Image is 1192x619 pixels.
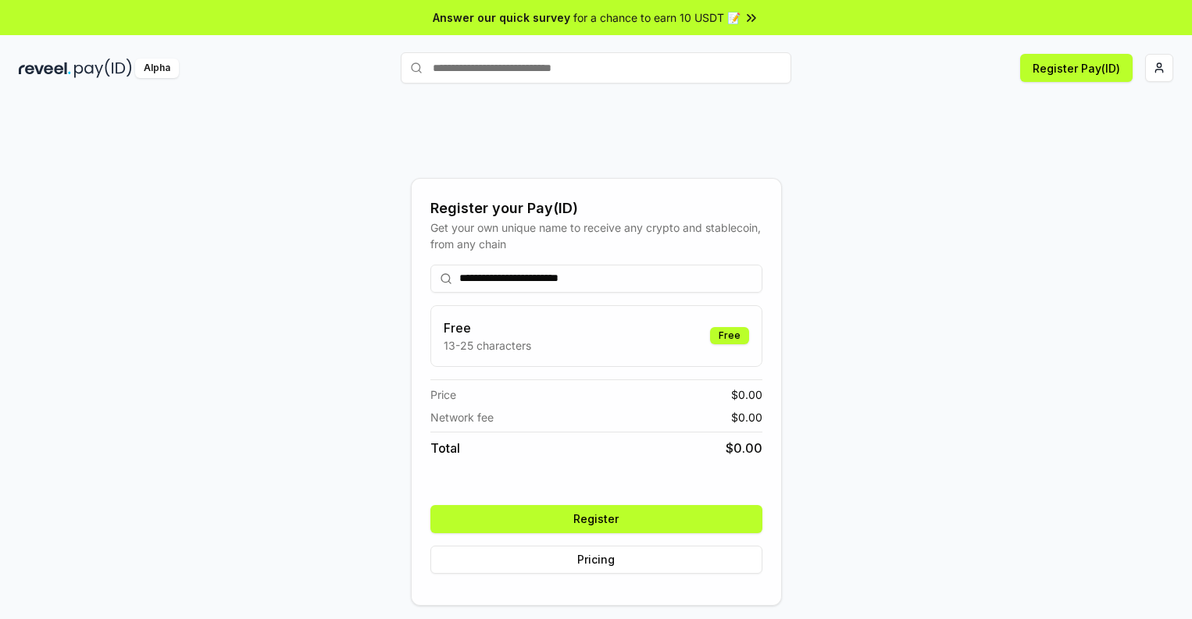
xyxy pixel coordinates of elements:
[573,9,741,26] span: for a chance to earn 10 USDT 📝
[135,59,179,78] div: Alpha
[1020,54,1133,82] button: Register Pay(ID)
[430,409,494,425] span: Network fee
[726,439,762,457] span: $ 0.00
[444,318,531,337] h3: Free
[731,386,762,403] span: $ 0.00
[430,439,460,457] span: Total
[430,386,456,403] span: Price
[731,409,762,425] span: $ 0.00
[19,59,71,78] img: reveel_dark
[433,9,570,26] span: Answer our quick survey
[444,337,531,354] p: 13-25 characters
[430,546,762,574] button: Pricing
[710,327,749,344] div: Free
[430,505,762,533] button: Register
[430,197,762,219] div: Register your Pay(ID)
[430,219,762,252] div: Get your own unique name to receive any crypto and stablecoin, from any chain
[74,59,132,78] img: pay_id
